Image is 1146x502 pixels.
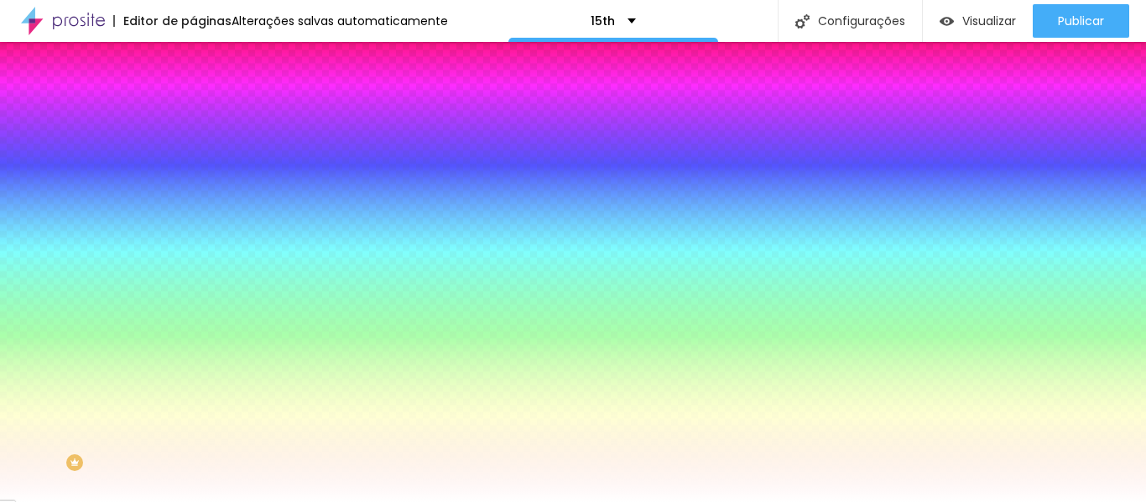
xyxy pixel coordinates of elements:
img: Icone [795,14,810,28]
img: view-1.svg [940,14,954,28]
button: Visualizar [923,4,1033,38]
p: 15th [591,15,615,27]
span: Visualizar [962,14,1016,28]
div: Editor de páginas [113,15,232,27]
button: Publicar [1033,4,1129,38]
span: Publicar [1058,14,1104,28]
div: Alterações salvas automaticamente [232,15,448,27]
